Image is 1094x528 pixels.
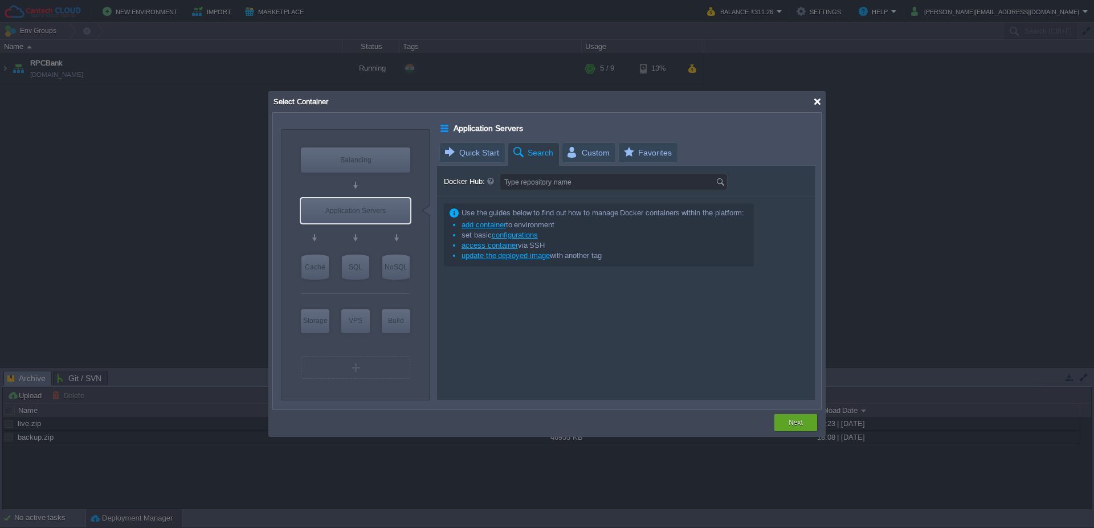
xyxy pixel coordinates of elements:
[462,251,550,260] a: update the deployed image
[341,309,370,332] div: VPS
[566,143,610,162] span: Custom
[622,143,672,162] span: Favorites
[492,231,538,239] a: configurations
[342,255,369,280] div: SQL Databases
[301,309,329,333] div: Storage Containers
[342,255,369,280] div: SQL
[382,309,410,332] div: Build
[462,220,506,229] a: add container
[443,143,499,162] span: Quick Start
[272,97,328,106] span: Select Container
[452,240,744,251] li: via SSH
[462,241,518,249] a: access container
[382,309,410,333] div: Build Node
[301,148,410,173] div: Load Balancer
[341,309,370,333] div: Elastic VPS
[452,220,744,230] li: to environment
[452,230,744,240] li: set basic
[444,174,499,190] label: Docker Hub:
[301,198,410,223] div: Application Servers
[382,255,410,280] div: NoSQL Databases
[301,255,329,280] div: Cache
[301,309,329,332] div: Storage
[301,148,410,173] div: Balancing
[789,417,803,428] button: Next
[452,251,744,261] li: with another tag
[440,121,450,136] div: Application Servers
[450,208,744,218] p: Use the guides below to find out how to manage Docker containers within the platform:
[382,255,410,280] div: NoSQL
[301,356,410,379] div: Create New Layer
[512,143,553,163] span: Search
